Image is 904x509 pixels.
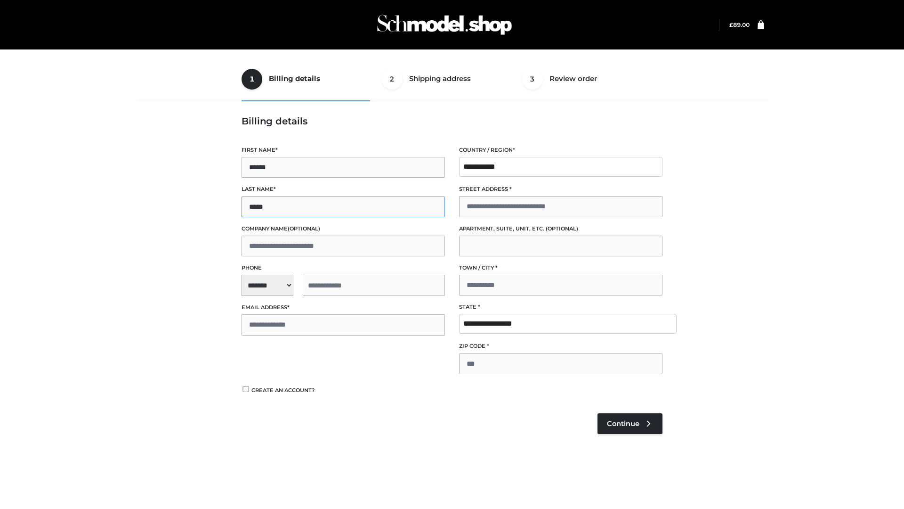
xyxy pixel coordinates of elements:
bdi: 89.00 [729,21,750,28]
label: Apartment, suite, unit, etc. [459,224,662,233]
input: Create an account? [242,386,250,392]
h3: Billing details [242,115,662,127]
label: Company name [242,224,445,233]
label: State [459,303,662,312]
label: Street address [459,185,662,194]
span: £ [729,21,733,28]
label: Email address [242,303,445,312]
img: Schmodel Admin 964 [374,6,515,43]
span: Create an account? [251,387,315,394]
span: (optional) [546,225,578,232]
label: Country / Region [459,146,662,155]
span: (optional) [288,225,320,232]
label: First name [242,146,445,155]
label: Town / City [459,263,662,272]
span: Continue [607,419,639,428]
label: Phone [242,263,445,272]
label: ZIP Code [459,342,662,351]
label: Last name [242,185,445,194]
a: Continue [597,413,662,434]
a: £89.00 [729,21,750,28]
